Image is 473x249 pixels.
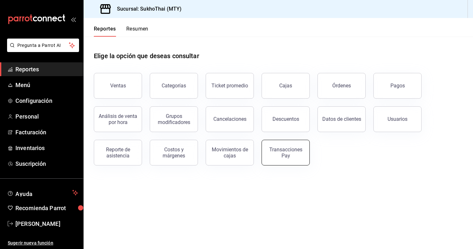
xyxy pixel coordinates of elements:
[373,73,422,99] button: Pagos
[317,106,366,132] button: Datos de clientes
[262,73,310,99] button: Cajas
[211,83,248,89] div: Ticket promedio
[210,147,250,159] div: Movimientos de cajas
[332,83,351,89] div: Órdenes
[15,81,78,89] span: Menú
[150,73,198,99] button: Categorías
[206,73,254,99] button: Ticket promedio
[17,42,69,49] span: Pregunta a Parrot AI
[4,47,79,53] a: Pregunta a Parrot AI
[98,147,138,159] div: Reporte de asistencia
[15,189,70,197] span: Ayuda
[15,144,78,152] span: Inventarios
[154,147,194,159] div: Costos y márgenes
[126,26,148,37] button: Resumen
[110,83,126,89] div: Ventas
[262,140,310,165] button: Transacciones Pay
[112,5,182,13] h3: Sucursal: SukhoThai (MTY)
[388,116,407,122] div: Usuarios
[15,112,78,121] span: Personal
[94,51,199,61] h1: Elige la opción que deseas consultar
[262,106,310,132] button: Descuentos
[272,116,299,122] div: Descuentos
[322,116,361,122] div: Datos de clientes
[206,140,254,165] button: Movimientos de cajas
[317,73,366,99] button: Órdenes
[154,113,194,125] div: Grupos modificadores
[98,113,138,125] div: Análisis de venta por hora
[15,159,78,168] span: Suscripción
[15,128,78,137] span: Facturación
[71,17,76,22] button: open_drawer_menu
[150,106,198,132] button: Grupos modificadores
[15,219,78,228] span: [PERSON_NAME]
[150,140,198,165] button: Costos y márgenes
[15,204,78,212] span: Recomienda Parrot
[94,26,148,37] div: navigation tabs
[15,96,78,105] span: Configuración
[213,116,246,122] div: Cancelaciones
[94,140,142,165] button: Reporte de asistencia
[162,83,186,89] div: Categorías
[390,83,405,89] div: Pagos
[94,106,142,132] button: Análisis de venta por hora
[266,147,306,159] div: Transacciones Pay
[15,65,78,74] span: Reportes
[279,83,292,89] div: Cajas
[206,106,254,132] button: Cancelaciones
[8,240,78,246] span: Sugerir nueva función
[94,73,142,99] button: Ventas
[94,26,116,37] button: Reportes
[373,106,422,132] button: Usuarios
[7,39,79,52] button: Pregunta a Parrot AI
